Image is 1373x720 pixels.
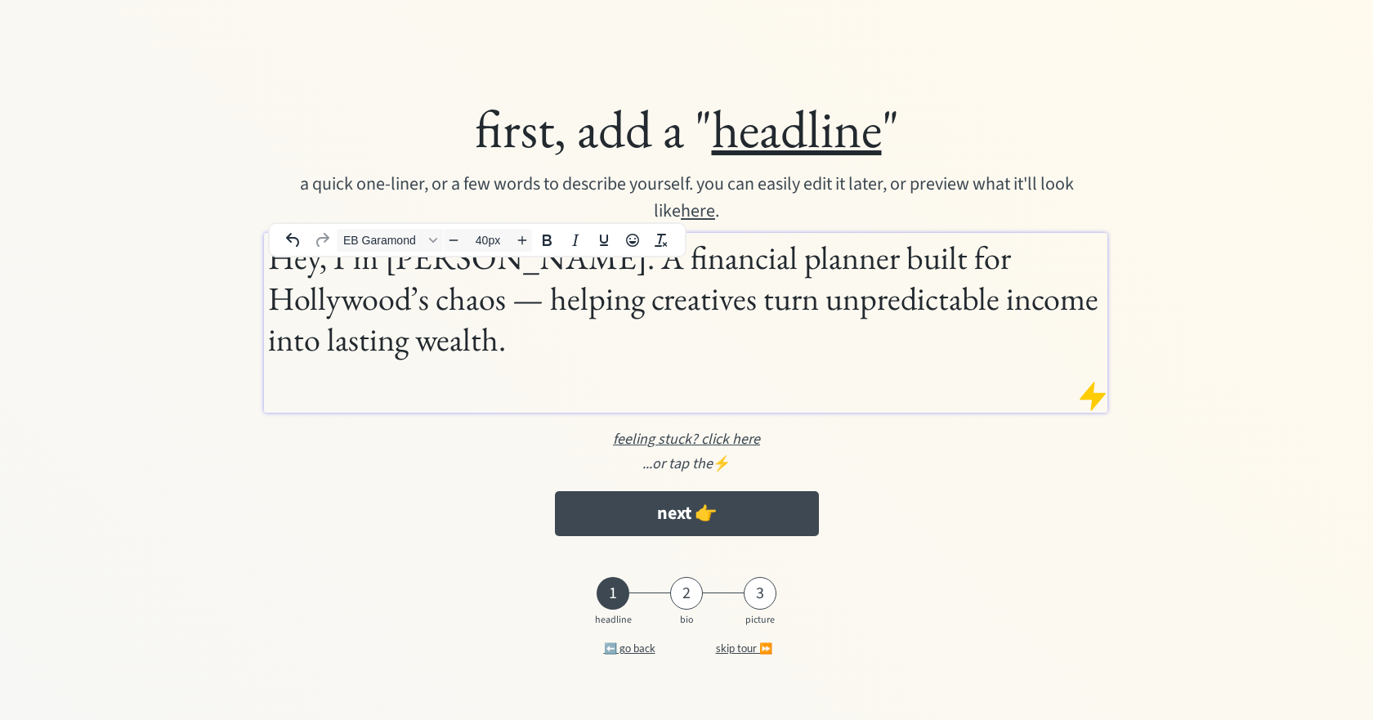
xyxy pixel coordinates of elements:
[613,429,760,449] u: feeling stuck? click here
[268,237,1103,400] h1: Hey, I’m [PERSON_NAME]. A financial planner built for Hollywood’s chaos — helping creatives turn ...
[712,94,882,163] u: headline
[533,229,561,252] button: Bold
[555,491,819,536] button: next 👉
[337,229,443,252] button: Font EB Garamond
[343,234,423,247] span: EB Garamond
[744,584,776,603] div: 3
[681,198,715,224] u: here
[642,454,713,474] em: ...or tap the
[670,584,703,603] div: 2
[691,633,797,665] button: skip tour ⏩
[593,615,633,626] div: headline
[597,584,629,603] div: 1
[280,229,307,252] button: Undo
[291,171,1083,225] div: a quick one-liner, or a few words to describe yourself. you can easily edit it later, or preview ...
[167,96,1206,162] div: first, add a " "
[576,633,682,665] button: ⬅️ go back
[167,453,1206,475] div: ⚡️
[561,229,589,252] button: Italic
[647,229,675,252] button: Clear formatting
[512,229,532,252] button: Increase font size
[619,229,646,252] button: Emojis
[308,229,336,252] button: Redo
[444,229,463,252] button: Decrease font size
[590,229,618,252] button: Underline
[740,615,780,626] div: picture
[666,615,707,626] div: bio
